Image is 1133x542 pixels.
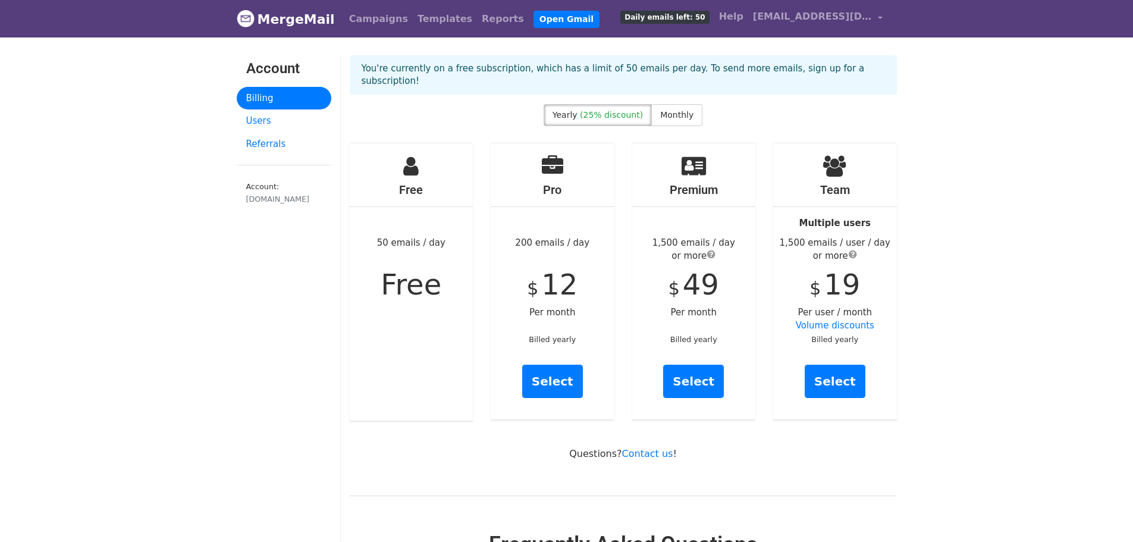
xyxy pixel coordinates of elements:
[663,365,724,398] a: Select
[668,278,680,299] span: $
[350,143,473,421] div: 50 emails / day
[237,7,335,32] a: MergeMail
[381,268,441,301] span: Free
[632,183,756,197] h4: Premium
[237,10,255,27] img: MergeMail logo
[580,110,643,120] span: (25% discount)
[824,268,860,301] span: 19
[616,5,714,29] a: Daily emails left: 50
[541,268,578,301] span: 12
[350,183,473,197] h4: Free
[811,335,858,344] small: Billed yearly
[529,335,576,344] small: Billed yearly
[553,110,578,120] span: Yearly
[660,110,693,120] span: Monthly
[796,320,874,331] a: Volume discounts
[246,182,322,205] small: Account:
[362,62,885,87] p: You're currently on a free subscription, which has a limit of 50 emails per day. To send more ema...
[350,447,897,460] p: Questions? !
[809,278,821,299] span: $
[805,365,865,398] a: Select
[748,5,887,33] a: [EMAIL_ADDRESS][DOMAIN_NAME]
[533,11,600,28] a: Open Gmail
[773,143,897,419] div: Per user / month
[683,268,719,301] span: 49
[773,236,897,263] div: 1,500 emails / user / day or more
[237,133,331,156] a: Referrals
[714,5,748,29] a: Help
[632,143,756,419] div: Per month
[477,7,529,31] a: Reports
[413,7,477,31] a: Templates
[344,7,413,31] a: Campaigns
[246,60,322,77] h3: Account
[753,10,872,24] span: [EMAIL_ADDRESS][DOMAIN_NAME]
[246,193,322,205] div: [DOMAIN_NAME]
[622,448,673,459] a: Contact us
[237,87,331,110] a: Billing
[491,183,614,197] h4: Pro
[632,236,756,263] div: 1,500 emails / day or more
[237,109,331,133] a: Users
[527,278,538,299] span: $
[620,11,709,24] span: Daily emails left: 50
[773,183,897,197] h4: Team
[522,365,583,398] a: Select
[491,143,614,419] div: 200 emails / day Per month
[670,335,717,344] small: Billed yearly
[799,218,871,228] strong: Multiple users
